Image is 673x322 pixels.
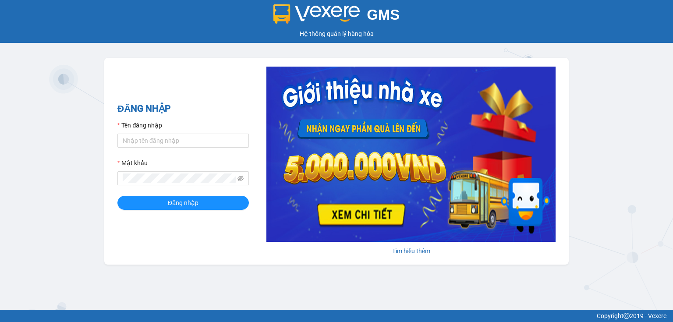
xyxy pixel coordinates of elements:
[623,313,630,319] span: copyright
[117,120,162,130] label: Tên đăng nhập
[117,102,249,116] h2: ĐĂNG NHẬP
[123,173,236,183] input: Mật khẩu
[273,4,360,24] img: logo 2
[367,7,400,23] span: GMS
[117,196,249,210] button: Đăng nhập
[266,246,556,256] div: Tìm hiểu thêm
[2,29,671,39] div: Hệ thống quản lý hàng hóa
[117,134,249,148] input: Tên đăng nhập
[266,67,556,242] img: banner-0
[168,198,198,208] span: Đăng nhập
[273,13,400,20] a: GMS
[117,158,148,168] label: Mật khẩu
[7,311,666,321] div: Copyright 2019 - Vexere
[237,175,244,181] span: eye-invisible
